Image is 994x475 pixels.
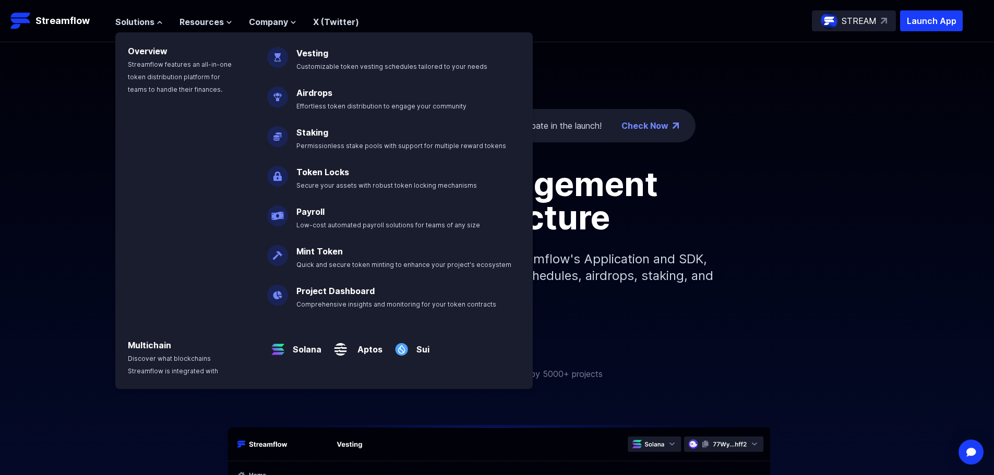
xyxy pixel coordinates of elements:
[959,440,984,465] div: Open Intercom Messenger
[267,118,288,147] img: Staking
[128,46,167,56] a: Overview
[296,48,328,58] a: Vesting
[115,16,163,28] button: Solutions
[35,14,90,28] p: Streamflow
[296,127,328,138] a: Staking
[296,63,487,70] span: Customizable token vesting schedules tailored to your needs
[128,340,171,350] a: Multichain
[10,10,105,31] a: Streamflow
[296,246,343,257] a: Mint Token
[621,119,668,132] a: Check Now
[296,142,506,150] span: Permissionless stake pools with support for multiple reward tokens
[267,39,288,68] img: Vesting
[296,261,511,269] span: Quick and secure token minting to enhance your project's ecosystem
[673,123,679,129] img: top-right-arrow.png
[179,16,232,28] button: Resources
[900,10,963,31] button: Launch App
[289,335,321,356] a: Solana
[330,331,351,360] img: Aptos
[812,10,896,31] a: STREAM
[881,18,887,24] img: top-right-arrow.svg
[249,16,296,28] button: Company
[10,10,31,31] img: Streamflow Logo
[115,16,154,28] span: Solutions
[351,335,382,356] a: Aptos
[296,181,477,189] span: Secure your assets with robust token locking mechanisms
[179,16,224,28] span: Resources
[128,60,232,93] span: Streamflow features an all-in-one token distribution platform for teams to handle their finances.
[267,157,288,187] img: Token Locks
[391,331,412,360] img: Sui
[267,78,288,107] img: Airdrops
[296,300,496,308] span: Comprehensive insights and monitoring for your token contracts
[296,206,325,217] a: Payroll
[296,88,332,98] a: Airdrops
[267,237,288,266] img: Mint Token
[267,331,289,360] img: Solana
[128,355,218,375] span: Discover what blockchains Streamflow is integrated with
[267,197,288,226] img: Payroll
[296,221,480,229] span: Low-cost automated payroll solutions for teams of any size
[313,17,359,27] a: X (Twitter)
[267,276,288,306] img: Project Dashboard
[296,102,466,110] span: Effortless token distribution to engage your community
[249,16,288,28] span: Company
[821,13,837,29] img: streamflow-logo-circle.png
[296,286,375,296] a: Project Dashboard
[412,335,429,356] a: Sui
[296,167,349,177] a: Token Locks
[842,15,877,27] p: STREAM
[498,368,603,380] p: Trusted by 5000+ projects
